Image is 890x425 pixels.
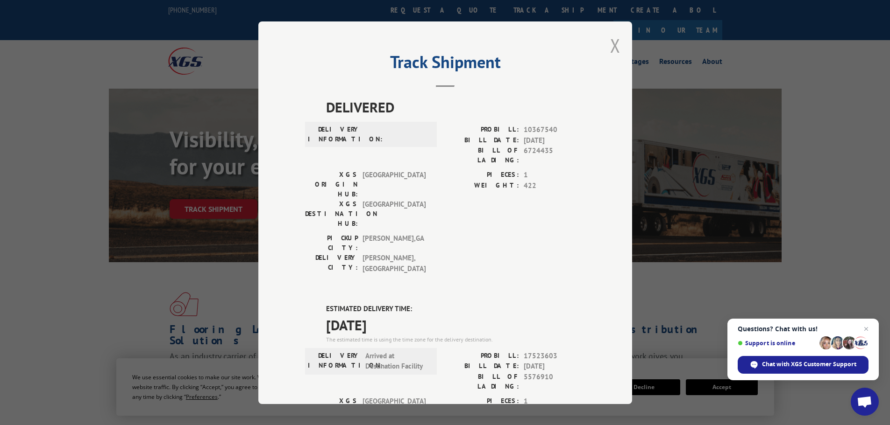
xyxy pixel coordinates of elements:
label: DELIVERY INFORMATION: [308,125,361,144]
label: DELIVERY INFORMATION: [308,350,361,371]
span: 422 [524,180,585,191]
label: XGS ORIGIN HUB: [305,170,358,199]
label: XGS DESTINATION HUB: [305,199,358,229]
span: Close chat [861,323,872,334]
span: [DATE] [326,314,585,335]
label: ESTIMATED DELIVERY TIME: [326,304,585,314]
div: Open chat [851,388,879,416]
label: WEIGHT: [445,180,519,191]
label: PIECES: [445,170,519,181]
label: DELIVERY CITY: [305,253,358,274]
h2: Track Shipment [305,56,585,73]
label: PROBILL: [445,125,519,135]
span: 1 [524,170,585,181]
div: The estimated time is using the time zone for the delivery destination. [326,335,585,343]
span: [GEOGRAPHIC_DATA] [363,199,426,229]
span: 17523603 [524,350,585,361]
span: [PERSON_NAME] , [GEOGRAPHIC_DATA] [363,253,426,274]
span: 6724435 [524,146,585,165]
span: [DATE] [524,135,585,146]
label: PICKUP CITY: [305,233,358,253]
span: DELIVERED [326,97,585,118]
span: Support is online [738,340,816,347]
label: PIECES: [445,396,519,406]
label: BILL OF LADING: [445,146,519,165]
span: 5576910 [524,371,585,391]
label: PROBILL: [445,350,519,361]
span: [DATE] [524,361,585,372]
span: [GEOGRAPHIC_DATA] [363,396,426,425]
label: BILL OF LADING: [445,371,519,391]
div: Chat with XGS Customer Support [738,356,869,374]
span: Arrived at Destination Facility [365,350,428,371]
button: Close modal [610,33,620,58]
span: Questions? Chat with us! [738,325,869,333]
label: BILL DATE: [445,361,519,372]
span: Chat with XGS Customer Support [762,360,856,369]
label: XGS ORIGIN HUB: [305,396,358,425]
label: BILL DATE: [445,135,519,146]
span: 10367540 [524,125,585,135]
span: [GEOGRAPHIC_DATA] [363,170,426,199]
span: [PERSON_NAME] , GA [363,233,426,253]
span: 1 [524,396,585,406]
